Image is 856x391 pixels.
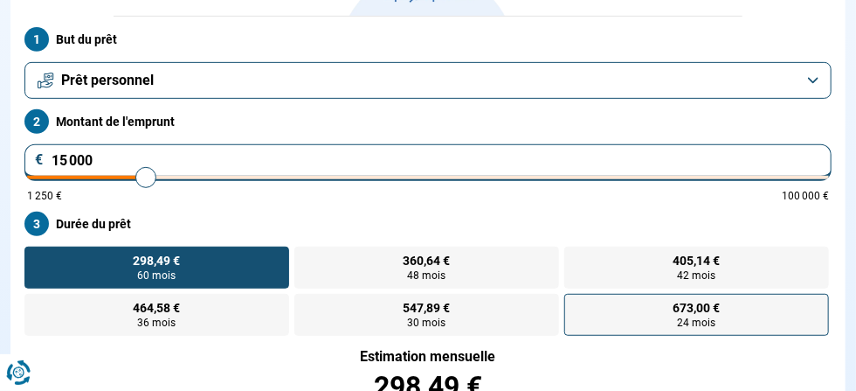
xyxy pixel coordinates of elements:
span: € [35,153,44,167]
span: 1 250 € [27,191,62,201]
span: 298,49 € [133,255,180,267]
span: 405,14 € [673,255,720,267]
span: Prêt personnel [61,71,154,90]
button: Prêt personnel [24,62,832,99]
span: 100 000 € [782,191,829,201]
label: Durée du prêt [24,212,832,236]
label: Montant de l'emprunt [24,109,832,134]
div: Estimation mensuelle [24,350,832,364]
span: 360,64 € [403,255,450,267]
span: 48 mois [407,270,445,281]
span: 60 mois [137,270,176,281]
span: 36 mois [137,318,176,328]
span: 24 mois [677,318,715,328]
span: 30 mois [407,318,445,328]
span: 464,58 € [133,302,180,314]
span: 42 mois [677,270,715,281]
label: But du prêt [24,27,832,52]
span: 547,89 € [403,302,450,314]
span: 673,00 € [673,302,720,314]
